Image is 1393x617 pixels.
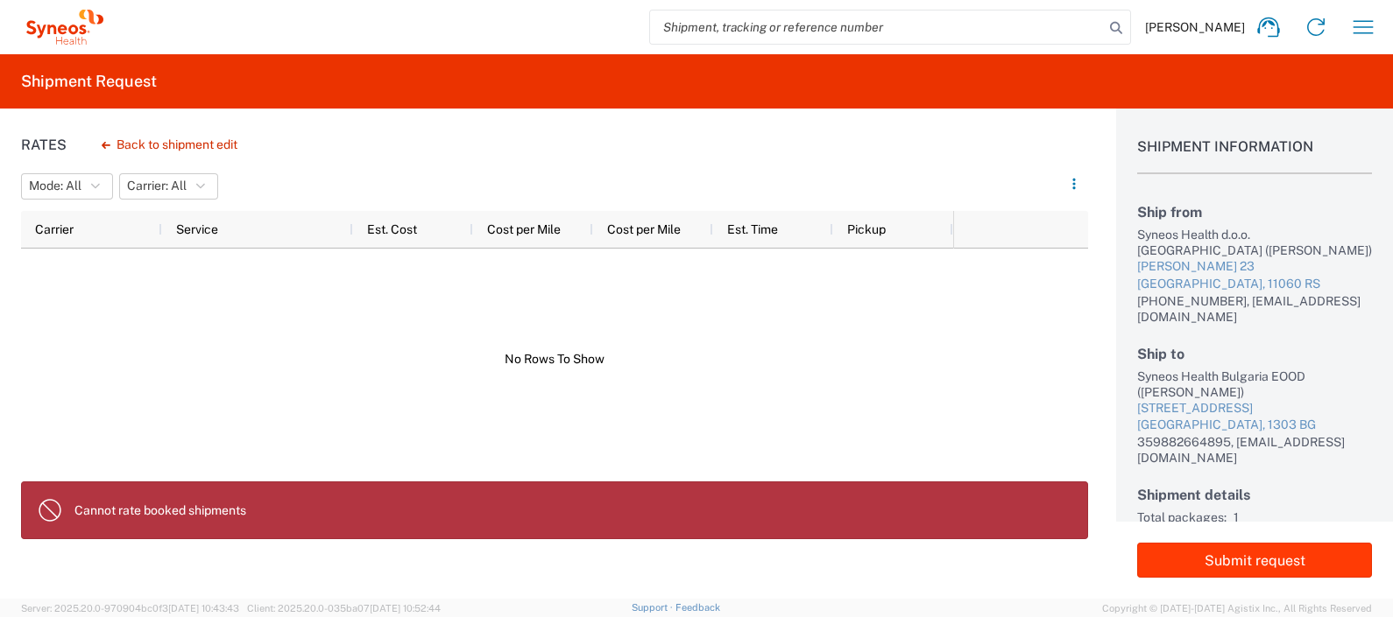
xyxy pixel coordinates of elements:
div: Syneos Health Bulgaria EOOD ([PERSON_NAME]) [1137,368,1372,400]
span: [DATE] 10:52:44 [370,603,441,613]
h2: Shipment details [1137,487,1372,503]
span: Est. Cost [367,222,417,236]
a: [PERSON_NAME] 23[GEOGRAPHIC_DATA], 11060 RS [1137,258,1372,292]
span: Server: 2025.20.0-970904bc0f3 [21,603,239,613]
h2: Ship from [1137,204,1372,221]
div: Syneos Health d.o.o. [GEOGRAPHIC_DATA] ([PERSON_NAME]) [1137,227,1372,258]
button: Mode: All [21,173,113,200]
span: Est. Time [727,222,778,236]
span: [DATE] 10:43:43 [168,603,239,613]
span: [PERSON_NAME] [1145,19,1245,35]
button: Back to shipment edit [88,130,251,160]
div: [PERSON_NAME] 23 [1137,258,1372,276]
p: Cannot rate booked shipments [74,502,1073,518]
div: [GEOGRAPHIC_DATA], 11060 RS [1137,276,1372,293]
span: Client: 2025.20.0-035ba07 [247,603,441,613]
h1: Rates [21,137,67,153]
span: Mode: All [29,178,81,194]
span: Cost per Mile [487,222,561,236]
div: 359882664895, [EMAIL_ADDRESS][DOMAIN_NAME] [1137,434,1372,466]
div: [PHONE_NUMBER], [EMAIL_ADDRESS][DOMAIN_NAME] [1137,293,1372,325]
a: Support [632,602,675,613]
input: Shipment, tracking or reference number [650,11,1104,44]
span: Carrier [35,222,74,236]
button: Submit request [1137,543,1372,578]
h2: Shipment Request [21,71,157,92]
span: Carrier: All [127,178,187,194]
div: [STREET_ADDRESS] [1137,400,1372,417]
span: Cost per Mile [607,222,681,236]
div: Total packages: [1137,509,1227,525]
div: 1 [1234,509,1372,525]
span: Pickup [847,222,886,236]
a: [STREET_ADDRESS][GEOGRAPHIC_DATA], 1303 BG [1137,400,1372,434]
h2: Ship to [1137,346,1372,362]
span: Service [176,222,218,236]
h1: Shipment Information [1137,138,1372,174]
div: [GEOGRAPHIC_DATA], 1303 BG [1137,417,1372,434]
a: Feedback [675,602,720,613]
span: Copyright © [DATE]-[DATE] Agistix Inc., All Rights Reserved [1102,600,1372,616]
button: Carrier: All [119,173,218,200]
